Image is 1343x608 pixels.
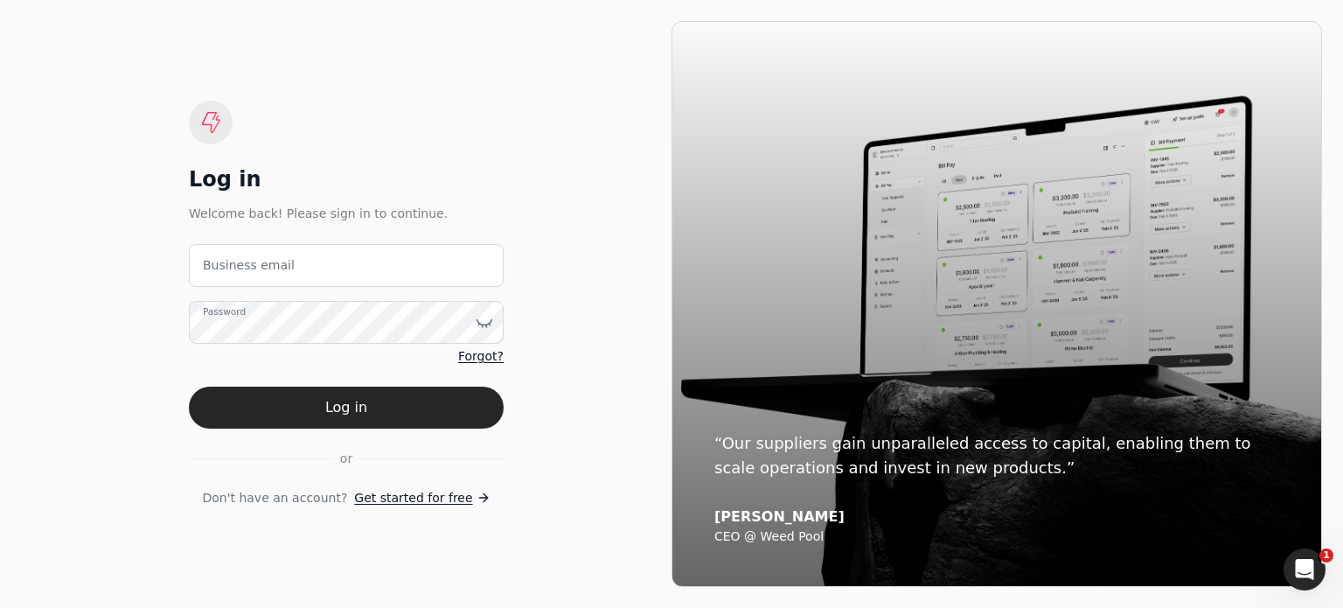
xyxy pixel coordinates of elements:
[458,347,504,366] a: Forgot?
[714,529,1279,545] div: CEO @ Weed Pool
[202,489,347,507] span: Don't have an account?
[1319,549,1333,563] span: 1
[714,431,1279,480] div: “Our suppliers gain unparalleled access to capital, enabling them to scale operations and invest ...
[189,204,504,223] div: Welcome back! Please sign in to continue.
[714,508,1279,526] div: [PERSON_NAME]
[354,489,490,507] a: Get started for free
[189,165,504,193] div: Log in
[203,256,295,275] label: Business email
[1284,549,1326,591] iframe: Intercom live chat
[340,450,352,468] span: or
[189,387,504,429] button: Log in
[203,305,246,319] label: Password
[354,489,472,507] span: Get started for free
